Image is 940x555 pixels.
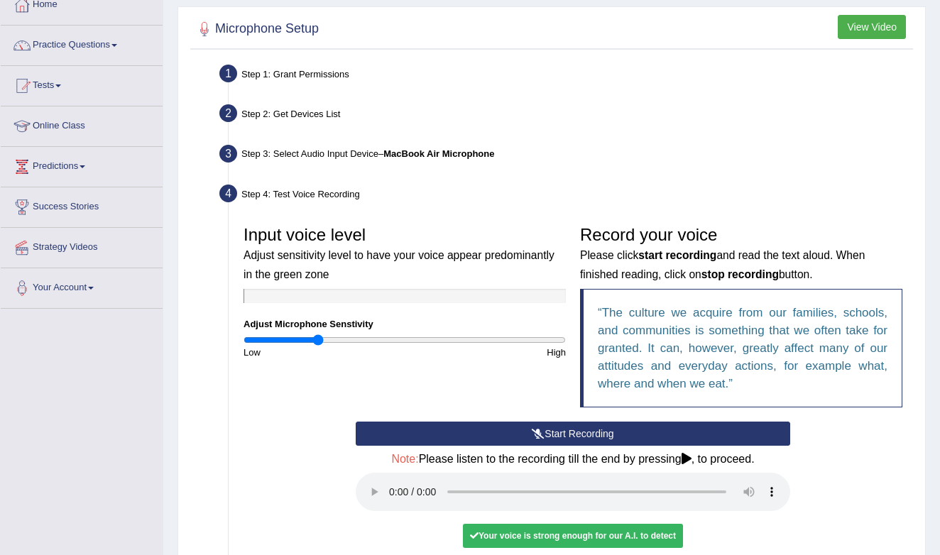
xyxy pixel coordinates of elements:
small: Please click and read the text aloud. When finished reading, click on button. [580,249,865,280]
a: Practice Questions [1,26,163,61]
a: Tests [1,66,163,101]
div: Step 1: Grant Permissions [213,60,919,92]
div: Your voice is strong enough for our A.I. to detect [463,524,683,548]
b: MacBook Air Microphone [383,148,494,159]
a: Online Class [1,106,163,142]
button: Start Recording [356,422,790,446]
h2: Microphone Setup [194,18,319,40]
a: Strategy Videos [1,228,163,263]
span: – [378,148,495,159]
h4: Please listen to the recording till the end by pressing , to proceed. [356,453,790,466]
a: Success Stories [1,187,163,223]
q: The culture we acquire from our families, schools, and communities is something that we often tak... [598,306,887,390]
div: Low [236,346,405,359]
h3: Input voice level [244,226,566,282]
div: Step 2: Get Devices List [213,100,919,131]
button: View Video [838,15,906,39]
label: Adjust Microphone Senstivity [244,317,373,331]
small: Adjust sensitivity level to have your voice appear predominantly in the green zone [244,249,554,280]
div: Step 3: Select Audio Input Device [213,141,919,172]
a: Your Account [1,268,163,304]
h3: Record your voice [580,226,902,282]
b: start recording [638,249,716,261]
span: Note: [391,453,418,465]
b: stop recording [701,268,779,280]
div: High [405,346,573,359]
div: Step 4: Test Voice Recording [213,180,919,211]
a: Predictions [1,147,163,182]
